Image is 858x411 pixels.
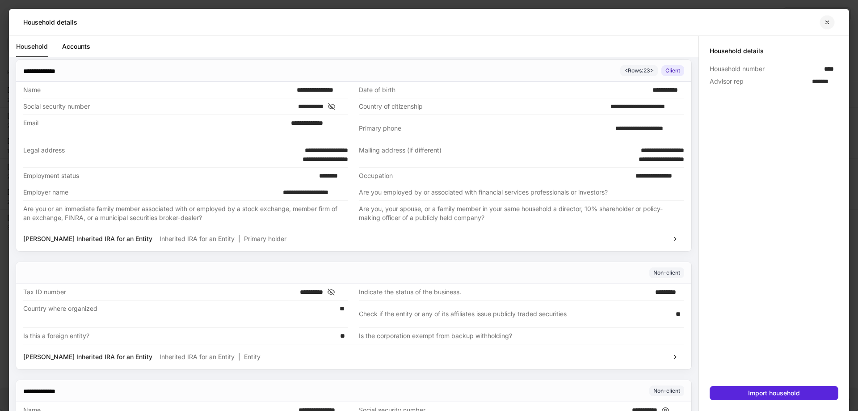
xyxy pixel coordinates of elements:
[710,77,807,86] div: Advisor rep
[710,386,838,400] button: Import household
[359,331,678,340] div: Is the corporation exempt from backup withholding?
[359,102,605,111] div: Country of citizenship
[359,85,647,94] div: Date of birth
[359,188,678,197] div: Are you employed by or associated with financial services professionals or investors?
[23,85,291,94] div: Name
[710,64,819,73] div: Household number
[23,204,343,222] div: Are you or an immediate family member associated with or employed by a stock exchange, member fir...
[160,234,286,243] p: Inherited IRA for an Entity Primary holder
[62,36,90,57] a: Accounts
[359,146,618,164] div: Mailing address (if different)
[23,171,314,180] div: Employment status
[23,119,286,138] div: Email
[359,204,678,222] div: Are you, your spouse, or a family member in your same household a director, 10% shareholder or po...
[359,309,670,318] div: Check if the entity or any of its affiliates issue publicly traded securities
[23,331,335,340] div: Is this a foreign entity?
[624,66,654,75] div: < Rows: 23 >
[710,47,838,55] h5: Household details
[359,171,630,180] div: Occupation
[23,188,278,197] div: Employer name
[748,390,800,396] div: Import household
[23,18,77,27] h5: Household details
[23,352,152,361] p: [PERSON_NAME] Inherited IRA for an Entity
[16,36,48,57] a: Household
[665,66,680,75] div: Client
[23,234,152,243] p: [PERSON_NAME] Inherited IRA for an Entity
[238,353,240,360] span: |
[359,124,610,133] div: Primary phone
[359,288,649,297] div: Indicate the status of the business.
[23,146,283,164] div: Legal address
[653,386,680,395] div: Non-client
[23,288,294,297] div: Tax ID number
[653,268,680,277] div: Non-client
[23,304,334,324] div: Country where organized
[23,102,293,111] div: Social security number
[238,235,240,242] span: |
[160,352,261,361] p: Inherited IRA for an Entity Entity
